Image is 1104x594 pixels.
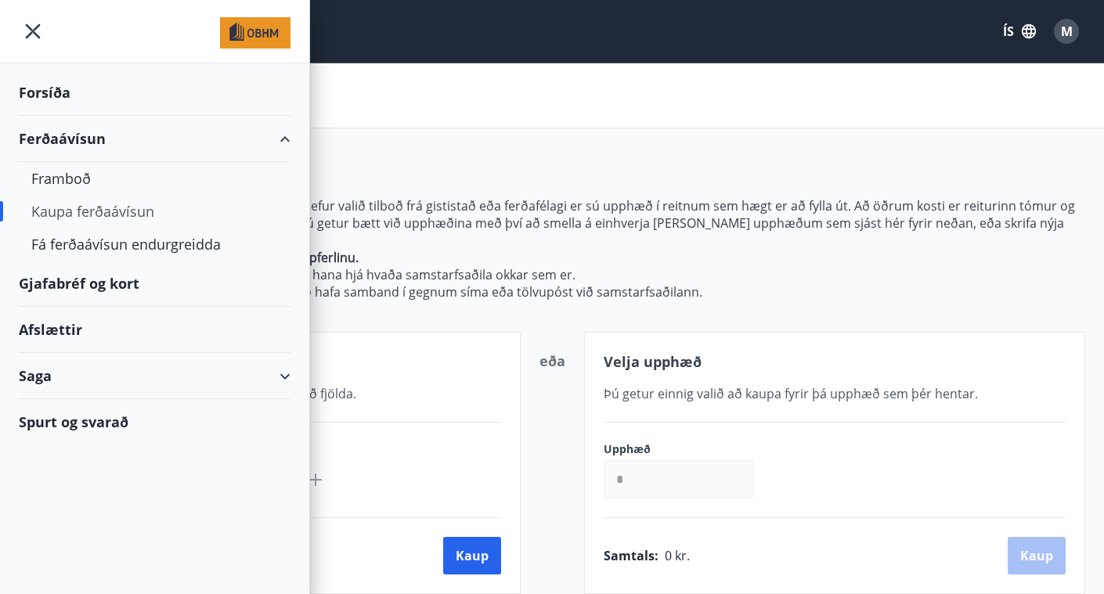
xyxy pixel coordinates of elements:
div: Ferðaávísun [19,116,290,162]
div: Gjafabréf og kort [19,261,290,307]
span: M [1061,23,1073,40]
span: Samtals : [604,547,658,564]
button: ÍS [994,17,1044,45]
span: eða [539,351,565,370]
div: Kaupa ferðaávísun [31,195,278,228]
div: Saga [19,353,290,399]
p: Þegar þú ætlar að nota Ferðaávísunina þá þarf að hafa samband í gegnum síma eða tölvupóst við sam... [19,283,1085,301]
button: menu [19,17,47,45]
span: Þú getur einnig valið að kaupa fyrir þá upphæð sem þér hentar. [604,385,978,402]
label: Upphæð [604,441,770,457]
span: 0 kr. [665,547,690,564]
img: union_logo [220,17,290,49]
div: Forsíða [19,70,290,116]
div: Afslættir [19,307,290,353]
p: Hér getur þú valið upphæð ávísunarinnar. Ef þú hefur valið tilboð frá gististað eða ferðafélagi e... [19,197,1085,249]
div: Fá ferðaávísun endurgreidda [31,228,278,261]
div: Spurt og svarað [19,399,290,445]
button: Kaup [443,537,501,574]
span: Velja upphæð [604,352,702,371]
p: Ferðaávísunin rennur aldrei út og þú getur notað hana hjá hvaða samstarfsaðila okkar sem er. [19,266,1085,283]
div: Framboð [31,162,278,195]
button: M [1048,13,1085,50]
